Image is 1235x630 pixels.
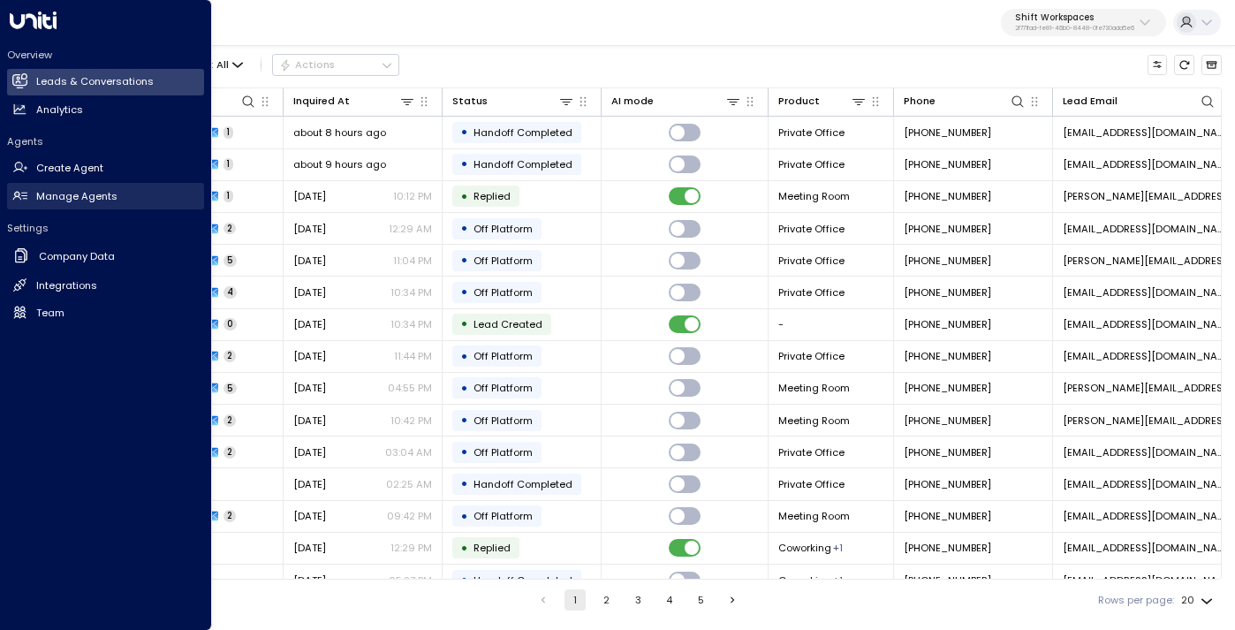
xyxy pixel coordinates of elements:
[778,414,850,428] span: Meeting Room
[904,285,991,300] span: +13039567985
[904,445,991,459] span: +15737546638
[7,272,204,299] a: Integrations
[36,278,97,293] h2: Integrations
[452,93,574,110] div: Status
[460,536,468,560] div: •
[904,254,991,268] span: +16305080444
[293,285,326,300] span: Sep 15, 2025
[460,280,468,304] div: •
[778,222,845,236] span: Private Office
[460,120,468,144] div: •
[474,189,511,203] span: Replied
[460,345,468,368] div: •
[904,222,991,236] span: +19287276852
[293,222,326,236] span: Yesterday
[388,381,432,395] p: 04:55 PM
[474,445,533,459] span: Off Platform
[1201,55,1222,75] button: Archived Leads
[690,589,711,611] button: Go to page 5
[293,573,326,588] span: Sep 11, 2025
[474,477,572,491] span: Handoff Completed
[778,157,845,171] span: Private Office
[272,54,399,75] button: Actions
[36,161,103,176] h2: Create Agent
[1063,189,1232,203] span: jim.clarke@slalom.com
[293,317,326,331] span: Sep 15, 2025
[778,477,845,491] span: Private Office
[564,589,586,611] button: page 1
[1015,12,1134,23] p: Shift Workspaces
[1063,541,1232,555] span: test@gmail.com
[769,309,894,340] td: -
[460,440,468,464] div: •
[293,477,326,491] span: Sep 13, 2025
[293,541,326,555] span: Sep 12, 2025
[722,589,743,611] button: Go to next page
[778,509,850,523] span: Meeting Room
[36,74,154,89] h2: Leads & Conversations
[904,414,991,428] span: +19702156997
[7,183,204,209] a: Manage Agents
[224,446,236,459] span: 2
[39,249,115,264] h2: Company Data
[1063,349,1232,363] span: debforte21@gmail.com
[1063,222,1232,236] span: zerrina23@gmail.com
[833,573,843,588] div: Private Office
[904,93,936,110] div: Phone
[293,381,326,395] span: Sep 11, 2025
[387,509,432,523] p: 09:42 PM
[474,222,533,236] span: Off Platform
[904,509,991,523] span: +13034379183
[778,285,845,300] span: Private Office
[1063,445,1232,459] span: reddolphin36@yahoo.com
[627,589,648,611] button: Go to page 3
[904,477,991,491] span: +16787597166
[7,96,204,123] a: Analytics
[778,93,820,110] div: Product
[389,222,432,236] p: 12:29 AM
[7,134,204,148] h2: Agents
[460,472,468,496] div: •
[474,541,511,555] span: Replied
[904,157,991,171] span: +19702343114
[1063,509,1232,523] span: ekowalsky649@alivecor.com
[216,59,229,71] span: All
[460,408,468,432] div: •
[1174,55,1194,75] span: Refresh
[390,541,432,555] p: 12:29 PM
[293,254,326,268] span: Sep 15, 2025
[460,185,468,209] div: •
[1098,593,1174,608] label: Rows per page:
[36,189,117,204] h2: Manage Agents
[224,414,236,427] span: 2
[1015,25,1134,32] p: 2f771fad-fe81-46b0-8448-0fe730ada5e6
[386,477,432,491] p: 02:25 AM
[452,93,488,110] div: Status
[1063,573,1232,588] span: test@gmail.com
[7,221,204,235] h2: Settings
[533,589,745,611] nav: pagination navigation
[36,306,64,321] h2: Team
[390,285,432,300] p: 10:34 PM
[474,157,572,171] span: Handoff Completed
[778,93,867,110] div: Product
[904,573,991,588] span: +1333333123123
[1001,9,1166,37] button: Shift Workspaces2f771fad-fe81-46b0-8448-0fe730ada5e6
[224,350,236,362] span: 2
[7,242,204,271] a: Company Data
[1063,477,1232,491] span: thatimed@hotmail.com
[224,383,237,395] span: 5
[460,376,468,400] div: •
[224,158,233,171] span: 1
[293,445,326,459] span: Sep 14, 2025
[224,126,233,139] span: 1
[293,414,326,428] span: Sep 10, 2025
[460,152,468,176] div: •
[7,69,204,95] a: Leads & Conversations
[904,349,991,363] span: +13307665105
[778,189,850,203] span: Meeting Room
[904,93,1026,110] div: Phone
[474,349,533,363] span: Off Platform
[279,58,335,71] div: Actions
[293,93,415,110] div: Inquired At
